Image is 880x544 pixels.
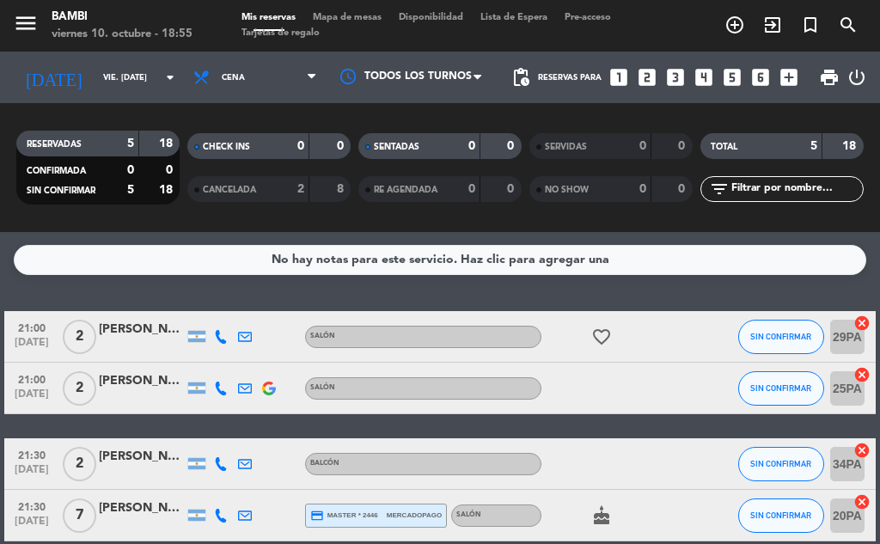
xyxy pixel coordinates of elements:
[738,498,824,533] button: SIN CONFIRMAR
[63,498,96,533] span: 7
[738,371,824,406] button: SIN CONFIRMAR
[10,337,53,357] span: [DATE]
[472,13,556,22] span: Lista de Espera
[693,66,715,89] i: looks_4
[538,73,602,83] span: Reservas para
[127,138,134,150] strong: 5
[750,383,811,393] span: SIN CONFIRMAR
[750,332,811,341] span: SIN CONFIRMAR
[738,447,824,481] button: SIN CONFIRMAR
[127,164,134,176] strong: 0
[337,183,347,195] strong: 8
[27,186,95,195] span: SIN CONFIRMAR
[304,13,390,22] span: Mapa de mesas
[262,382,276,395] img: google-logo.png
[310,384,335,391] span: SALÓN
[591,505,612,526] i: cake
[507,140,517,152] strong: 0
[10,496,53,516] span: 21:30
[510,67,531,88] span: pending_actions
[853,366,871,383] i: cancel
[166,164,176,176] strong: 0
[507,183,517,195] strong: 0
[709,179,730,199] i: filter_list
[762,15,783,35] i: exit_to_app
[63,371,96,406] span: 2
[52,26,192,43] div: viernes 10. octubre - 18:55
[390,13,472,22] span: Disponibilidad
[13,60,95,95] i: [DATE]
[639,140,646,152] strong: 0
[374,143,419,151] span: SENTADAS
[591,327,612,347] i: favorite_border
[846,67,867,88] i: power_settings_new
[160,67,180,88] i: arrow_drop_down
[838,15,859,35] i: search
[233,13,304,22] span: Mis reservas
[159,184,176,196] strong: 18
[13,10,39,36] i: menu
[99,371,185,391] div: [PERSON_NAME]
[387,510,442,521] span: mercadopago
[10,388,53,408] span: [DATE]
[10,516,53,535] span: [DATE]
[678,140,688,152] strong: 0
[63,447,96,481] span: 2
[738,320,824,354] button: SIN CONFIRMAR
[456,511,481,518] span: SALÓN
[749,66,772,89] i: looks_6
[310,333,335,339] span: SALÓN
[664,66,687,89] i: looks_3
[222,73,245,83] span: Cena
[819,67,840,88] span: print
[639,183,646,195] strong: 0
[800,15,821,35] i: turned_in_not
[374,186,437,194] span: RE AGENDADA
[724,15,745,35] i: add_circle_outline
[27,140,82,149] span: RESERVADAS
[853,315,871,332] i: cancel
[10,369,53,388] span: 21:00
[13,10,39,42] button: menu
[10,444,53,464] span: 21:30
[730,180,863,199] input: Filtrar por nombre...
[310,509,324,523] i: credit_card
[853,493,871,510] i: cancel
[810,140,817,152] strong: 5
[10,317,53,337] span: 21:00
[10,464,53,484] span: [DATE]
[159,138,176,150] strong: 18
[52,9,192,26] div: BAMBI
[468,183,475,195] strong: 0
[636,66,658,89] i: looks_two
[545,186,589,194] span: NO SHOW
[297,140,304,152] strong: 0
[778,66,800,89] i: add_box
[556,13,620,22] span: Pre-acceso
[846,52,867,103] div: LOG OUT
[99,447,185,467] div: [PERSON_NAME]
[127,184,134,196] strong: 5
[203,186,256,194] span: CANCELADA
[99,498,185,518] div: [PERSON_NAME]
[63,320,96,354] span: 2
[337,140,347,152] strong: 0
[853,442,871,459] i: cancel
[297,183,304,195] strong: 2
[750,510,811,520] span: SIN CONFIRMAR
[99,320,185,339] div: [PERSON_NAME]
[608,66,630,89] i: looks_one
[750,459,811,468] span: SIN CONFIRMAR
[203,143,250,151] span: CHECK INS
[272,250,609,270] div: No hay notas para este servicio. Haz clic para agregar una
[842,140,859,152] strong: 18
[678,183,688,195] strong: 0
[711,143,737,151] span: TOTAL
[721,66,743,89] i: looks_5
[27,167,86,175] span: CONFIRMADA
[468,140,475,152] strong: 0
[310,460,339,467] span: BALCÓN
[233,28,328,38] span: Tarjetas de regalo
[310,509,378,523] span: master * 2446
[545,143,587,151] span: SERVIDAS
